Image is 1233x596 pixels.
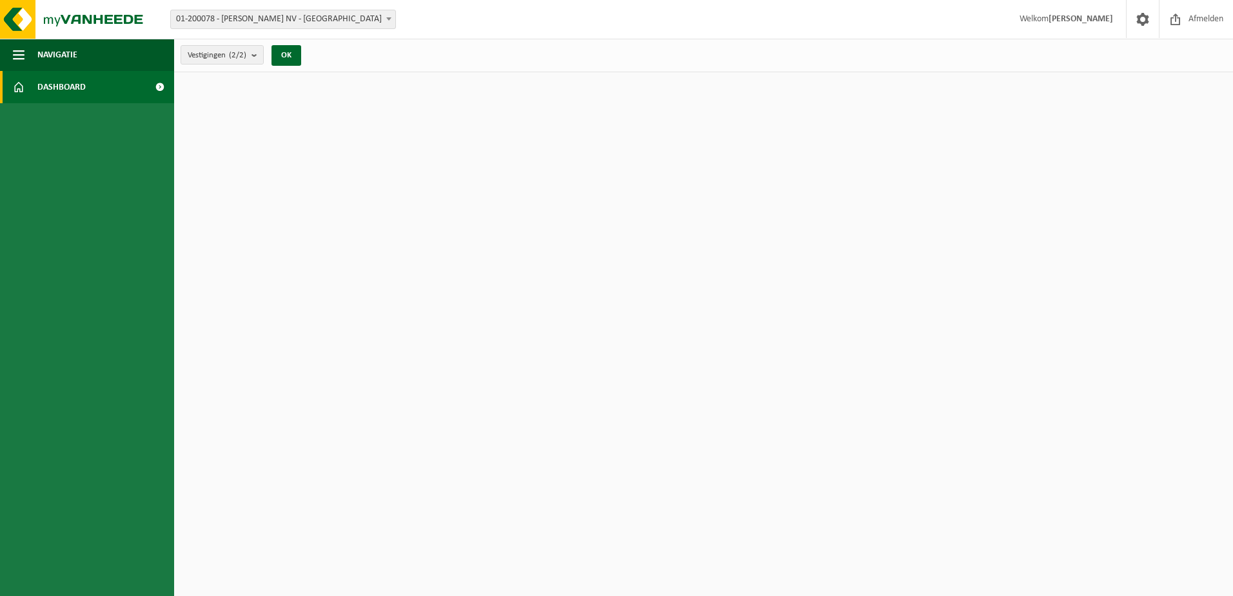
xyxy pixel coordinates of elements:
button: Vestigingen(2/2) [181,45,264,65]
span: 01-200078 - VANCRAEYNEST NV - MOORSELE [171,10,395,28]
count: (2/2) [229,51,246,59]
span: Dashboard [37,71,86,103]
strong: [PERSON_NAME] [1049,14,1113,24]
span: Vestigingen [188,46,246,65]
span: Navigatie [37,39,77,71]
button: OK [271,45,301,66]
span: 01-200078 - VANCRAEYNEST NV - MOORSELE [170,10,396,29]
